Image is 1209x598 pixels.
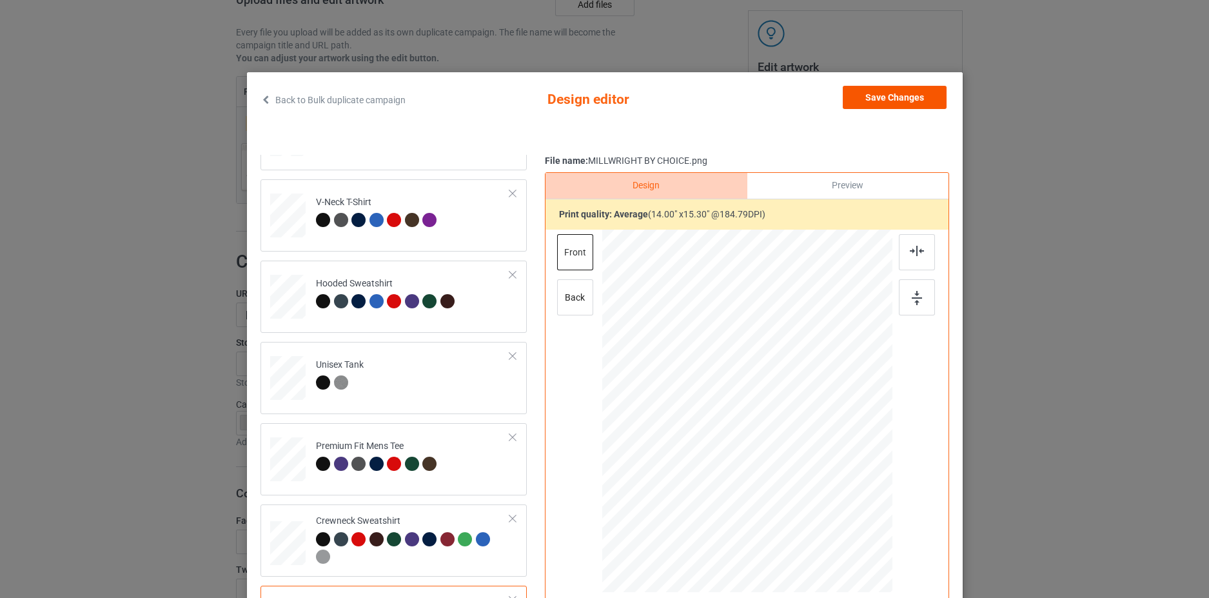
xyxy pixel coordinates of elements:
div: V-Neck T-Shirt [316,196,440,226]
div: Hooded Sweatshirt [260,261,527,333]
div: Unisex Tank [260,342,527,414]
div: V-Neck T-Shirt [260,179,527,252]
div: Unisex Tank [316,359,364,389]
span: File name: [545,155,588,166]
div: Design [546,173,747,199]
span: MILLWRIGHT BY CHOICE.png [588,155,707,166]
div: front [556,234,593,270]
span: average [614,209,648,219]
span: Design editor [547,86,701,114]
img: svg+xml;base64,PD94bWwgdmVyc2lvbj0iMS4wIiBlbmNvZGluZz0iVVRGLTgiPz4KPHN2ZyB3aWR0aD0iMjJweCIgaGVpZ2... [910,246,924,256]
button: Save Changes [843,86,947,109]
div: Preview [747,173,948,199]
b: Print quality: [559,209,648,219]
span: ( 14.00 " x 15.30 " @ 184.79 DPI) [648,209,765,219]
div: back [556,279,593,315]
div: Crewneck Sweatshirt [316,515,510,563]
div: Premium Fit Mens Tee [316,440,440,470]
a: Back to Bulk duplicate campaign [260,86,406,114]
div: Premium Fit Mens Tee [260,423,527,495]
img: heather_texture.png [333,375,348,390]
img: svg+xml;base64,PD94bWwgdmVyc2lvbj0iMS4wIiBlbmNvZGluZz0iVVRGLTgiPz4KPHN2ZyB3aWR0aD0iMTZweCIgaGVpZ2... [912,291,922,305]
div: Crewneck Sweatshirt [260,504,527,577]
div: Hooded Sweatshirt [316,277,458,308]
